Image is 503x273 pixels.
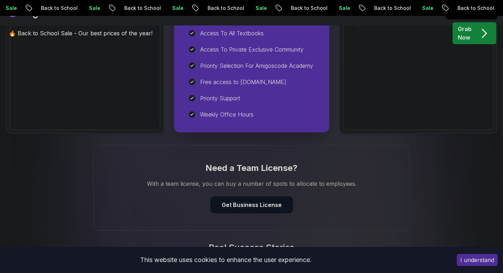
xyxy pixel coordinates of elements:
p: Back to School [443,5,491,12]
p: Sale [157,5,180,12]
p: Free access to [DOMAIN_NAME] [200,78,286,86]
p: Sale [324,5,347,12]
p: Back to School [26,5,74,12]
p: Sale [407,5,430,12]
p: Priority Selection For Amigoscode Academy [200,61,313,70]
p: Back to School [109,5,157,12]
h3: Need a Team License? [111,162,393,174]
p: Weekly Office Hours [200,110,253,119]
p: Sale [74,5,97,12]
p: Priority Support [200,94,240,102]
button: Get Business License [210,196,293,213]
button: Accept cookies [457,254,498,266]
p: Back to School [276,5,324,12]
h3: Real Success Stories [5,242,499,253]
p: 🔥 Back to School Sale - Our best prices of the year! [9,29,152,37]
p: Back to School [193,5,241,12]
p: Grab Now [458,25,472,42]
p: With a team license, you can buy a number of spots to allocate to employees. [133,179,370,188]
p: Back to School [359,5,407,12]
a: Get Business License [210,201,293,208]
div: This website uses cookies to enhance the user experience. [5,252,446,268]
p: Sale [241,5,263,12]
